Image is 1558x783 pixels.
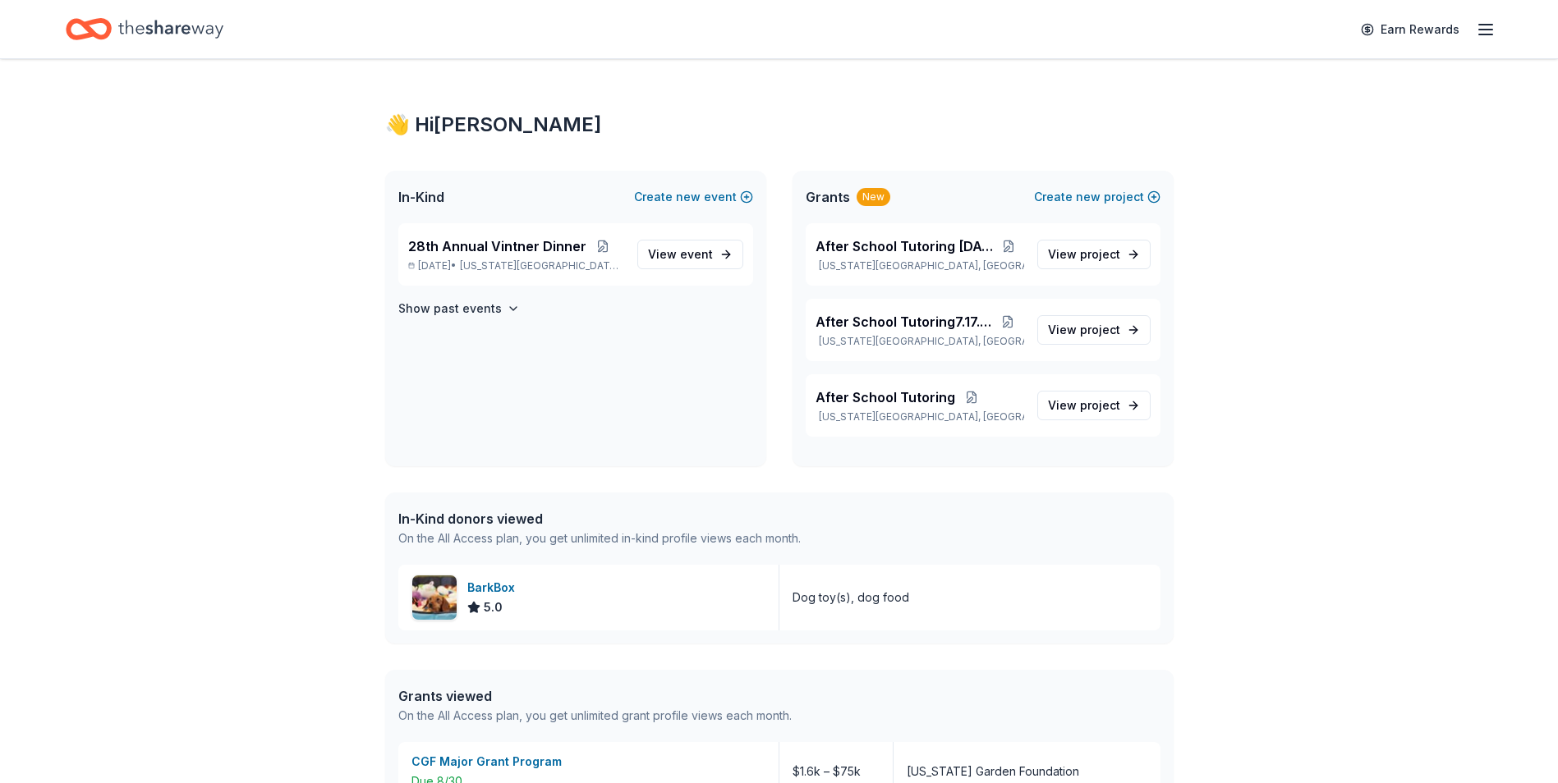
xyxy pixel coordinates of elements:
div: BarkBox [467,578,522,598]
a: View project [1037,240,1151,269]
span: new [1076,187,1101,207]
p: [US_STATE][GEOGRAPHIC_DATA], [GEOGRAPHIC_DATA] [816,410,1024,424]
p: [DATE] • [408,259,624,272]
a: View event [637,240,743,269]
span: View [1048,320,1120,340]
a: View project [1037,315,1151,345]
span: In-Kind [398,187,444,207]
div: Grants viewed [398,686,792,706]
div: 👋 Hi [PERSON_NAME] [385,112,1174,138]
span: project [1080,247,1120,261]
p: [US_STATE][GEOGRAPHIC_DATA], [GEOGRAPHIC_DATA] [816,335,1024,348]
span: new [676,187,701,207]
button: Show past events [398,299,520,318]
div: On the All Access plan, you get unlimited in-kind profile views each month. [398,529,801,548]
span: After School Tutoring7.17.24 [816,312,992,332]
h4: Show past events [398,299,502,318]
span: project [1080,323,1120,337]
span: 28th Annual Vintner Dinner [408,236,586,256]
button: Createnewproject [1034,187,1160,207]
span: 5.0 [484,598,503,617]
span: After School Tutoring [816,387,955,407]
div: New [857,188,890,206]
span: View [1048,396,1120,415]
span: [US_STATE][GEOGRAPHIC_DATA], [GEOGRAPHIC_DATA] [460,259,623,272]
a: Earn Rewards [1351,15,1469,44]
a: View project [1037,391,1151,420]
div: [US_STATE] Garden Foundation [907,762,1079,781]
div: Dog toy(s), dog food [793,588,909,607]
span: View [648,245,713,264]
div: In-Kind donors viewed [398,509,801,529]
img: Image for BarkBox [412,575,457,620]
p: [US_STATE][GEOGRAPHIC_DATA], [GEOGRAPHIC_DATA] [816,259,1024,272]
div: CGF Major Grant Program [411,752,765,772]
button: Createnewevent [634,187,753,207]
a: Home [66,10,223,48]
div: On the All Access plan, you get unlimited grant profile views each month. [398,706,792,726]
span: Grants [806,187,850,207]
span: event [680,247,713,261]
span: After School Tutoring [DATE] [816,236,993,256]
span: View [1048,245,1120,264]
span: project [1080,398,1120,412]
